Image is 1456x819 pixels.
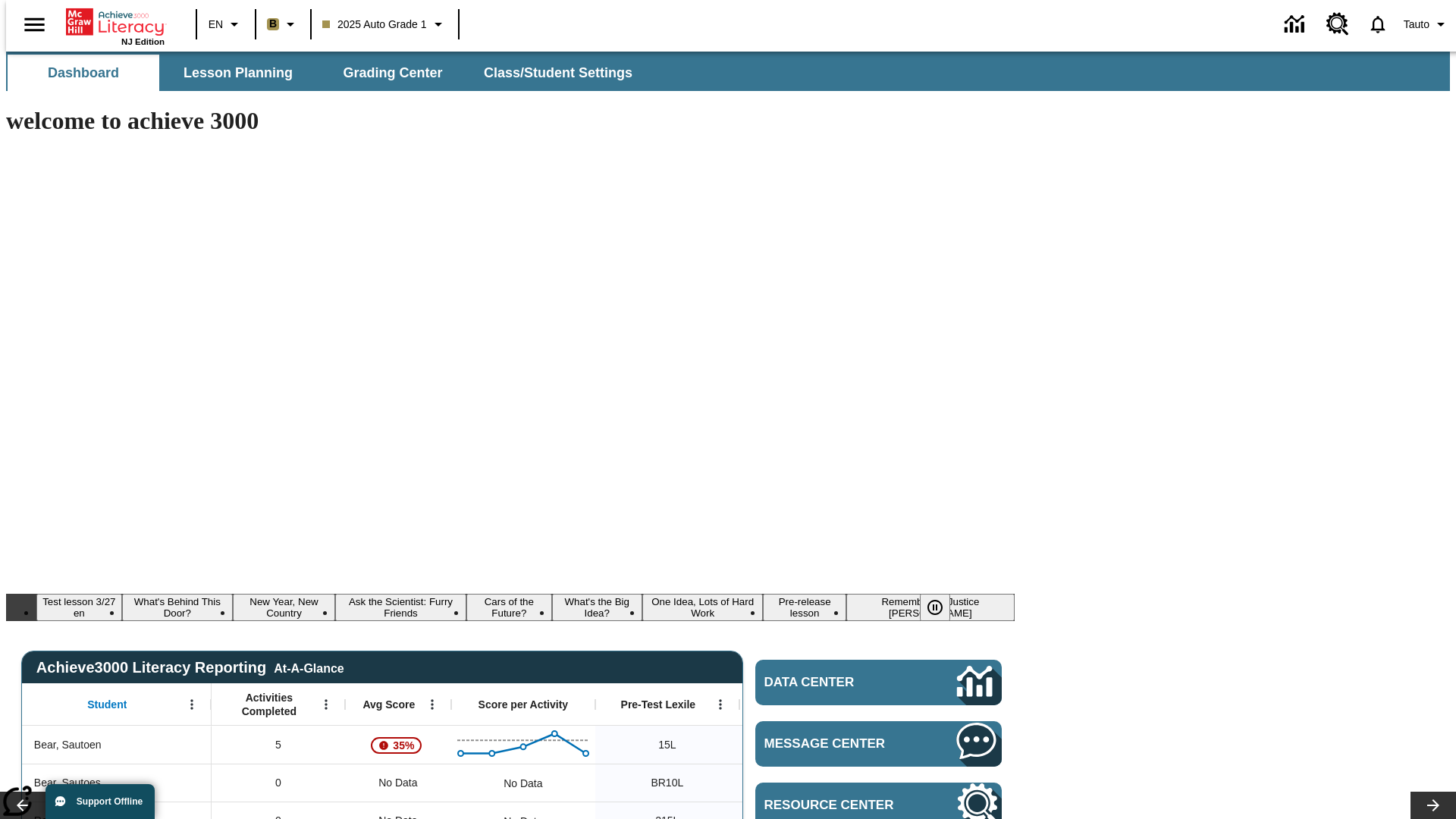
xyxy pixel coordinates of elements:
button: Slide 1 Test lesson 3/27 en [36,594,122,621]
span: EN [209,17,223,33]
button: Boost Class color is light brown. Change class color [261,11,306,38]
span: B [269,14,277,33]
span: Data Center [764,675,906,690]
div: SubNavbar [6,55,646,91]
div: 10 Lexile, ER, Based on the Lexile Reading measure, student is an Emerging Reader (ER) and will h... [739,764,883,802]
button: Open Menu [315,693,337,716]
a: Data Center [1276,4,1317,45]
a: Message Center [755,721,1002,767]
button: Lesson carousel, Next [1410,792,1456,819]
button: Open side menu [12,2,57,47]
span: 2025 Auto Grade 1 [322,17,427,33]
span: Resource Center [764,798,912,813]
div: SubNavbar [6,52,1450,91]
button: Slide 3 New Year, New Country [233,594,335,621]
button: Slide 6 What's the Big Idea? [552,594,642,621]
span: Support Offline [77,796,143,807]
span: Avg Score [362,698,415,711]
span: Achieve3000 Literacy Reporting [36,659,344,676]
button: Open Menu [180,693,203,716]
button: Grading Center [317,55,469,91]
span: 0 [275,775,281,791]
a: Resource Center, Will open in new tab [1317,4,1358,45]
h1: welcome to achieve 3000 [6,107,1015,135]
span: Tauto [1404,17,1429,33]
button: Slide 7 One Idea, Lots of Hard Work [642,594,764,621]
div: 0, Bear, Sautoes [212,764,345,802]
button: Dashboard [8,55,159,91]
button: Slide 8 Pre-release lesson [763,594,846,621]
button: Open Menu [709,693,732,716]
button: Open Menu [421,693,444,716]
span: NJ Edition [121,37,165,46]
div: 10 Lexile, ER, Based on the Lexile Reading measure, student is an Emerging Reader (ER) and will h... [739,726,883,764]
div: , 35%, Attention! This student's Average First Try Score of 35% is below 65%, Bear, Sautoen [345,726,451,764]
button: Slide 9 Remembering Justice O'Connor [846,594,1015,621]
a: Notifications [1358,5,1398,44]
span: Class/Student Settings [484,64,632,82]
span: 35% [387,732,420,759]
button: Profile/Settings [1398,11,1456,38]
span: Beginning reader 10 Lexile, Bear, Sautoes [651,775,683,791]
span: Grading Center [343,64,442,82]
span: Activities Completed [219,691,319,718]
span: Pre-Test Lexile [621,698,696,711]
span: Message Center [764,736,912,752]
button: Slide 5 Cars of the Future? [466,594,552,621]
div: No Data, Bear, Sautoes [496,768,550,799]
span: Bear, Sautoen [34,737,102,753]
span: Score per Activity [479,698,569,711]
div: Pause [920,594,965,621]
div: Home [66,5,165,46]
button: Lesson Planning [162,55,314,91]
button: Pause [920,594,950,621]
span: Lesson Planning [184,64,293,82]
span: No Data [371,767,425,799]
button: Class: 2025 Auto Grade 1, Select your class [316,11,453,38]
span: Bear, Sautoes [34,775,101,791]
button: Class/Student Settings [472,55,645,91]
button: Slide 2 What's Behind This Door? [122,594,233,621]
button: Slide 4 Ask the Scientist: Furry Friends [335,594,466,621]
span: 5 [275,737,281,753]
span: 15 Lexile, Bear, Sautoen [658,737,676,753]
div: No Data, Bear, Sautoes [345,764,451,802]
div: At-A-Glance [274,659,344,676]
button: Support Offline [45,784,155,819]
span: Dashboard [48,64,119,82]
a: Home [66,7,165,37]
button: Language: EN, Select a language [202,11,250,38]
a: Data Center [755,660,1002,705]
div: 5, Bear, Sautoen [212,726,345,764]
span: Student [87,698,127,711]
